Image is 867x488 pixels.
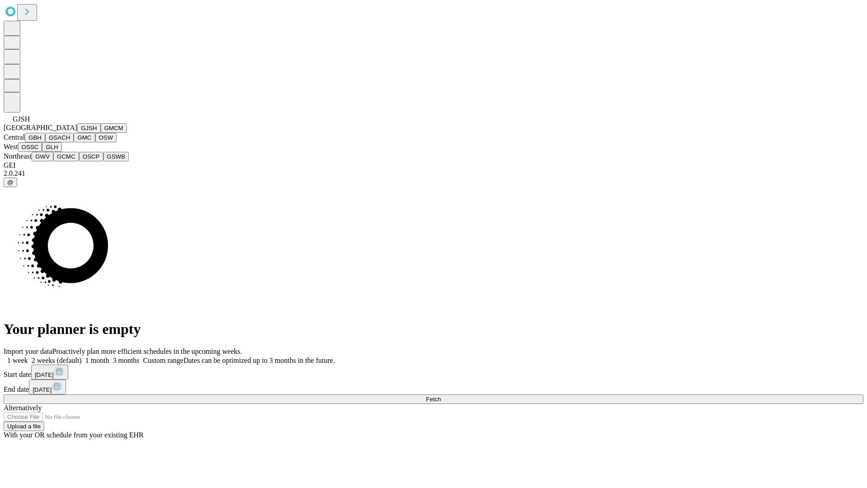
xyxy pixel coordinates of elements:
[95,133,117,142] button: OSW
[7,357,28,364] span: 1 week
[101,123,127,133] button: GMCM
[4,380,863,394] div: End date
[4,404,42,412] span: Alternatively
[4,161,863,169] div: GEI
[4,431,144,439] span: With your OR schedule from your existing EHR
[4,422,44,431] button: Upload a file
[4,169,863,178] div: 2.0.241
[4,347,52,355] span: Import your data
[33,386,51,393] span: [DATE]
[183,357,335,364] span: Dates can be optimized up to 3 months in the future.
[4,321,863,338] h1: Your planner is empty
[4,124,77,131] span: [GEOGRAPHIC_DATA]
[4,152,32,160] span: Northeast
[31,365,68,380] button: [DATE]
[4,394,863,404] button: Fetch
[18,142,42,152] button: OSSC
[35,371,54,378] span: [DATE]
[426,396,441,403] span: Fetch
[113,357,140,364] span: 3 months
[52,347,242,355] span: Proactively plan more efficient schedules in the upcoming weeks.
[32,357,82,364] span: 2 weeks (default)
[45,133,74,142] button: GSACH
[4,133,25,141] span: Central
[7,179,14,186] span: @
[42,142,61,152] button: GLH
[77,123,101,133] button: GJSH
[85,357,109,364] span: 1 month
[13,115,30,123] span: GJSH
[79,152,103,161] button: OSCP
[4,178,17,187] button: @
[29,380,66,394] button: [DATE]
[74,133,95,142] button: GMC
[25,133,45,142] button: GBH
[143,357,183,364] span: Custom range
[32,152,53,161] button: GWV
[4,143,18,150] span: West
[4,365,863,380] div: Start date
[103,152,129,161] button: GSWB
[53,152,79,161] button: GCMC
